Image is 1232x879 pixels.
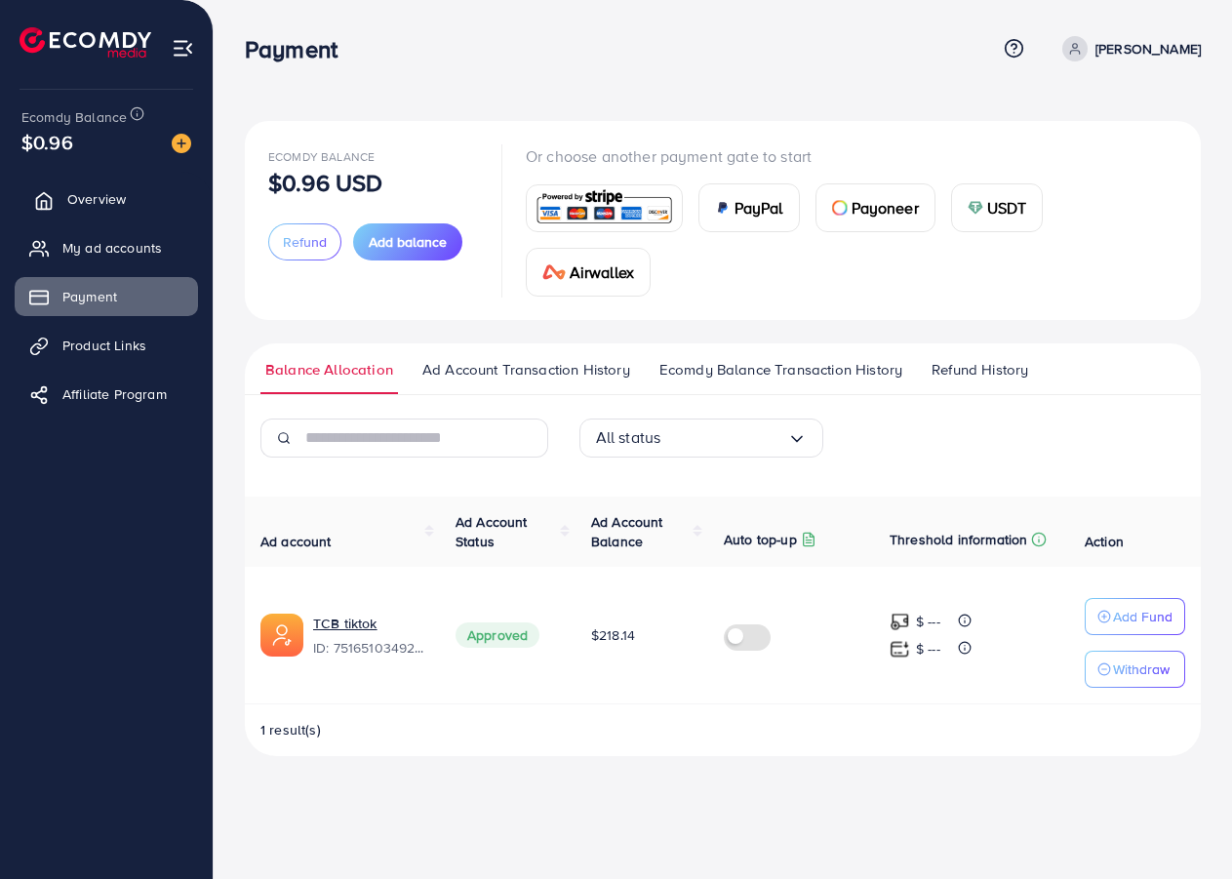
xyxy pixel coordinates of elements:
span: $218.14 [591,625,635,645]
img: card [542,264,566,280]
button: Add Fund [1085,598,1185,635]
p: Threshold information [890,528,1027,551]
a: TCB tiktok [313,614,378,633]
span: Ad Account Transaction History [422,359,630,380]
span: All status [596,422,661,453]
img: card [832,200,848,216]
img: top-up amount [890,612,910,632]
span: Ad account [260,532,332,551]
span: Add balance [369,232,447,252]
a: Overview [15,180,198,219]
p: Auto top-up [724,528,797,551]
span: Ecomdy Balance [268,148,375,165]
a: cardPayPal [698,183,800,232]
span: Ecomdy Balance [21,107,127,127]
a: cardUSDT [951,183,1044,232]
button: Refund [268,223,341,260]
button: Withdraw [1085,651,1185,688]
img: top-up amount [890,639,910,659]
span: Action [1085,532,1124,551]
span: $0.96 [21,128,73,156]
span: USDT [987,196,1027,220]
span: Refund History [932,359,1028,380]
span: Refund [283,232,327,252]
span: Airwallex [570,260,634,284]
p: Or choose another payment gate to start [526,144,1177,168]
img: card [715,200,731,216]
h3: Payment [245,35,353,63]
p: $ --- [916,637,940,660]
a: My ad accounts [15,228,198,267]
a: Product Links [15,326,198,365]
span: Ad Account Balance [591,512,663,551]
span: Ad Account Status [456,512,528,551]
a: card [526,184,683,232]
span: Payment [62,287,117,306]
a: cardPayoneer [815,183,935,232]
span: Balance Allocation [265,359,393,380]
input: Search for option [660,422,786,453]
span: ID: 7516510349290700801 [313,638,424,658]
img: logo [20,27,151,58]
p: Withdraw [1113,658,1170,681]
div: Search for option [579,419,823,458]
a: cardAirwallex [526,248,651,297]
span: Approved [456,622,539,648]
a: [PERSON_NAME] [1054,36,1201,61]
p: $ --- [916,610,940,633]
span: Overview [67,189,126,209]
img: image [172,134,191,153]
img: ic-ads-acc.e4c84228.svg [260,614,303,657]
span: 1 result(s) [260,720,321,739]
p: [PERSON_NAME] [1095,37,1201,60]
span: Affiliate Program [62,384,167,404]
span: PayPal [735,196,783,220]
a: Affiliate Program [15,375,198,414]
img: card [968,200,983,216]
img: menu [172,37,194,60]
span: Ecomdy Balance Transaction History [659,359,902,380]
span: My ad accounts [62,238,162,258]
div: <span class='underline'>TCB tiktok</span></br>7516510349290700801 [313,614,424,659]
span: Payoneer [852,196,919,220]
a: Payment [15,277,198,316]
button: Add balance [353,223,462,260]
p: $0.96 USD [268,171,382,194]
span: Product Links [62,336,146,355]
img: card [533,187,676,229]
p: Add Fund [1113,605,1172,628]
iframe: Chat [1149,791,1217,864]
